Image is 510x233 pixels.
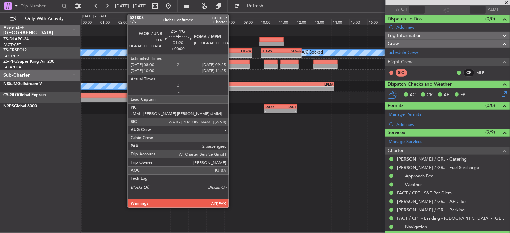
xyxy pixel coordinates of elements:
[388,32,422,40] span: Leg Information
[81,19,99,25] div: 00:00
[396,6,408,13] span: ATOT
[262,49,281,53] div: HTGW
[396,69,407,77] div: SIC
[397,190,452,196] a: FACT / CPT - S&T Per Diem
[117,19,135,25] div: 02:00
[265,109,281,113] div: -
[477,70,492,76] a: MLE
[281,53,301,57] div: -
[461,92,466,99] span: FP
[3,37,18,41] span: ZS-DLA
[3,93,18,97] span: CS-GLG
[224,19,242,25] div: 08:00
[3,60,54,64] a: ZS-PPGSuper King Air 200
[397,165,479,170] a: [PERSON_NAME] / GRJ - Fuel Surcharge
[3,48,17,52] span: ZS-ERS
[488,6,499,13] span: ALDT
[231,1,272,12] button: Refresh
[3,104,14,108] span: N9PS
[236,53,252,57] div: -
[444,92,449,99] span: AF
[188,19,206,25] div: 06:00
[296,19,314,25] div: 12:00
[389,111,422,118] a: Manage Permits
[3,37,29,41] a: ZS-DLAPC-24
[3,65,21,70] a: FALA/HLA
[115,3,147,9] span: [DATE] - [DATE]
[302,48,323,58] div: A/C Booked
[3,42,21,47] a: FACT/CPT
[236,49,252,53] div: HTGW
[388,102,404,110] span: Permits
[3,54,21,59] a: FACT/CPT
[409,6,425,14] input: --:--
[21,1,60,11] input: Trip Number
[410,92,416,99] span: AC
[3,82,17,86] span: N85JM
[220,49,236,53] div: FLSK
[135,19,153,25] div: 03:00
[241,4,270,8] span: Refresh
[110,98,211,102] div: -
[266,82,334,86] div: LPMA
[389,139,423,145] a: Manage Services
[198,87,266,91] div: -
[281,49,301,53] div: KOGA
[206,19,224,25] div: 07:00
[397,198,467,204] a: [PERSON_NAME] / GRJ - APD Tax
[397,156,467,162] a: [PERSON_NAME] / GRJ - Catering
[3,82,42,86] a: N85JMGulfstream-V
[397,215,507,221] a: FACT / CPT - Landing - [GEOGRAPHIC_DATA] - [GEOGRAPHIC_DATA] International FACT / CPT
[110,93,211,98] div: LKPR
[260,19,278,25] div: 10:00
[367,19,385,25] div: 16:00
[278,19,296,25] div: 11:00
[486,129,495,136] span: (9/9)
[388,15,422,23] span: Dispatch To-Dos
[99,19,117,25] div: 01:00
[3,104,37,108] a: N9PSGlobal 6000
[265,105,281,109] div: FAOR
[389,49,418,56] a: Schedule Crew
[388,129,405,137] span: Services
[464,69,475,77] div: CP
[486,15,495,22] span: (0/0)
[281,105,297,109] div: FACT
[388,40,399,48] span: Crew
[7,13,73,24] button: Only With Activity
[3,60,17,64] span: ZS-PPG
[170,19,188,25] div: 05:00
[397,122,507,127] div: Add new
[388,147,404,155] span: Charter
[220,53,236,57] div: -
[409,70,424,76] div: - -
[242,19,260,25] div: 09:00
[262,53,281,57] div: -
[18,16,71,21] span: Only With Activity
[153,19,171,25] div: 04:00
[397,182,422,187] a: --- - Weather
[332,19,350,25] div: 14:00
[281,109,297,113] div: -
[397,24,507,30] div: Add new
[388,81,452,88] span: Dispatch Checks and Weather
[397,207,465,213] a: [PERSON_NAME] / GRJ - Parking
[198,82,266,86] div: HUEN
[266,87,334,91] div: -
[349,19,367,25] div: 15:00
[486,102,495,109] span: (0/0)
[82,14,108,19] div: [DATE] - [DATE]
[3,93,46,97] a: CS-GLGGlobal Express
[397,224,427,230] a: --- - Navigation
[427,92,433,99] span: CR
[314,19,332,25] div: 13:00
[397,173,434,179] a: --- - Approach Fee
[3,48,27,52] a: ZS-ERSPC12
[388,58,413,66] span: Flight Crew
